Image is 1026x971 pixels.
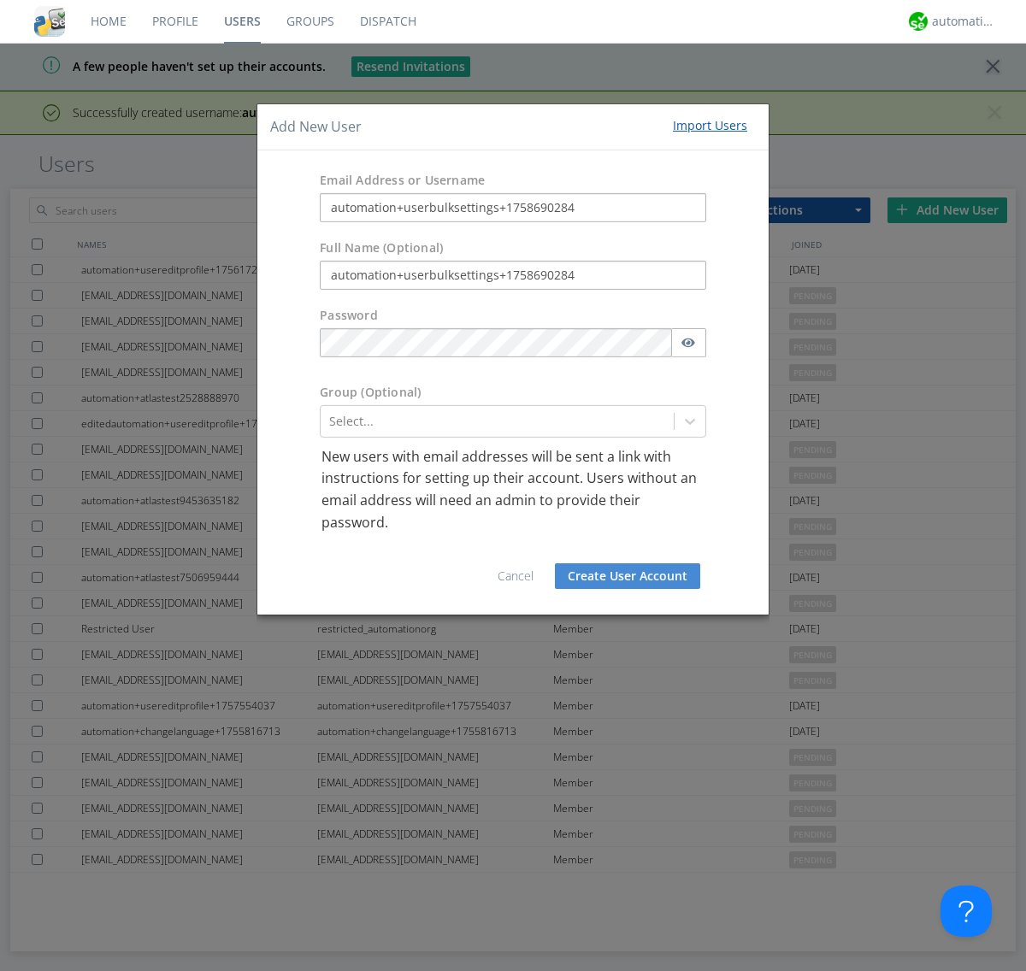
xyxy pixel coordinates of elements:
[320,384,421,401] label: Group (Optional)
[320,239,443,256] label: Full Name (Optional)
[673,117,747,134] div: Import Users
[320,261,706,290] input: Julie Appleseed
[320,193,706,222] input: e.g. email@address.com, Housekeeping1
[320,307,378,324] label: Password
[320,172,485,189] label: Email Address or Username
[932,13,996,30] div: automation+atlas
[909,12,928,31] img: d2d01cd9b4174d08988066c6d424eccd
[270,117,362,137] h4: Add New User
[34,6,65,37] img: cddb5a64eb264b2086981ab96f4c1ba7
[555,563,700,589] button: Create User Account
[321,446,705,533] p: New users with email addresses will be sent a link with instructions for setting up their account...
[498,568,534,584] a: Cancel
